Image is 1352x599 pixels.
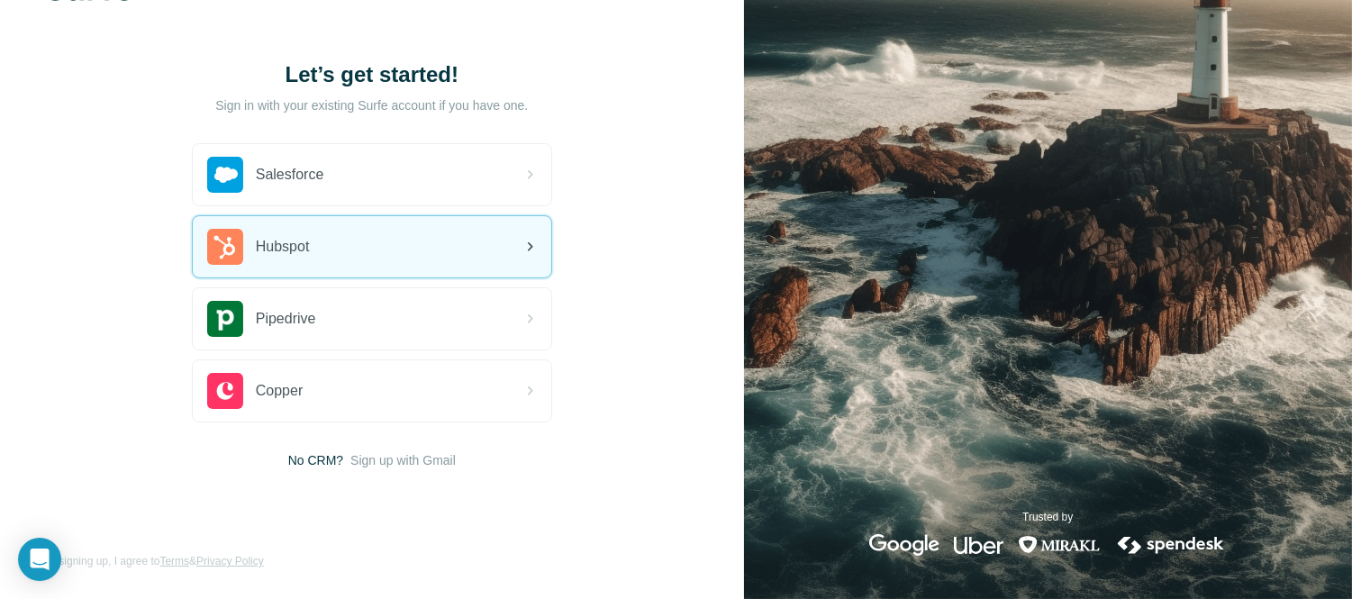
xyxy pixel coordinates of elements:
[207,229,243,265] img: hubspot's logo
[18,538,61,581] div: Open Intercom Messenger
[192,60,552,89] h1: Let’s get started!
[954,534,1003,556] img: uber's logo
[869,534,939,556] img: google's logo
[207,157,243,193] img: salesforce's logo
[207,373,243,409] img: copper's logo
[43,553,264,569] span: By signing up, I agree to &
[207,301,243,337] img: pipedrive's logo
[1022,509,1073,525] p: Trusted by
[256,164,324,186] span: Salesforce
[159,555,189,567] a: Terms
[196,555,264,567] a: Privacy Policy
[288,451,343,469] span: No CRM?
[215,96,528,114] p: Sign in with your existing Surfe account if you have one.
[256,380,303,402] span: Copper
[256,236,310,258] span: Hubspot
[1018,534,1101,556] img: mirakl's logo
[1115,534,1227,556] img: spendesk's logo
[350,451,456,469] button: Sign up with Gmail
[256,308,316,330] span: Pipedrive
